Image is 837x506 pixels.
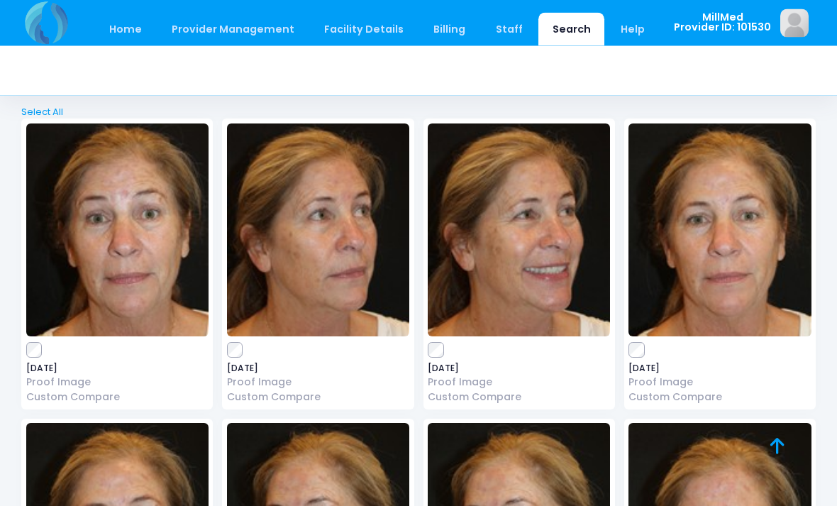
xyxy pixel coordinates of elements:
[428,124,610,337] img: image
[607,13,659,46] a: Help
[482,13,536,46] a: Staff
[26,365,209,373] span: [DATE]
[538,13,604,46] a: Search
[628,375,811,390] a: Proof Image
[157,13,308,46] a: Provider Management
[780,9,809,38] img: image
[428,390,610,405] a: Custom Compare
[420,13,480,46] a: Billing
[428,365,610,373] span: [DATE]
[227,124,409,337] img: image
[26,390,209,405] a: Custom Compare
[26,124,209,337] img: image
[428,375,610,390] a: Proof Image
[227,375,409,390] a: Proof Image
[227,365,409,373] span: [DATE]
[674,12,771,33] span: MillMed Provider ID: 101530
[628,124,811,337] img: image
[26,375,209,390] a: Proof Image
[311,13,418,46] a: Facility Details
[628,390,811,405] a: Custom Compare
[227,390,409,405] a: Custom Compare
[17,106,821,120] a: Select All
[95,13,155,46] a: Home
[628,365,811,373] span: [DATE]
